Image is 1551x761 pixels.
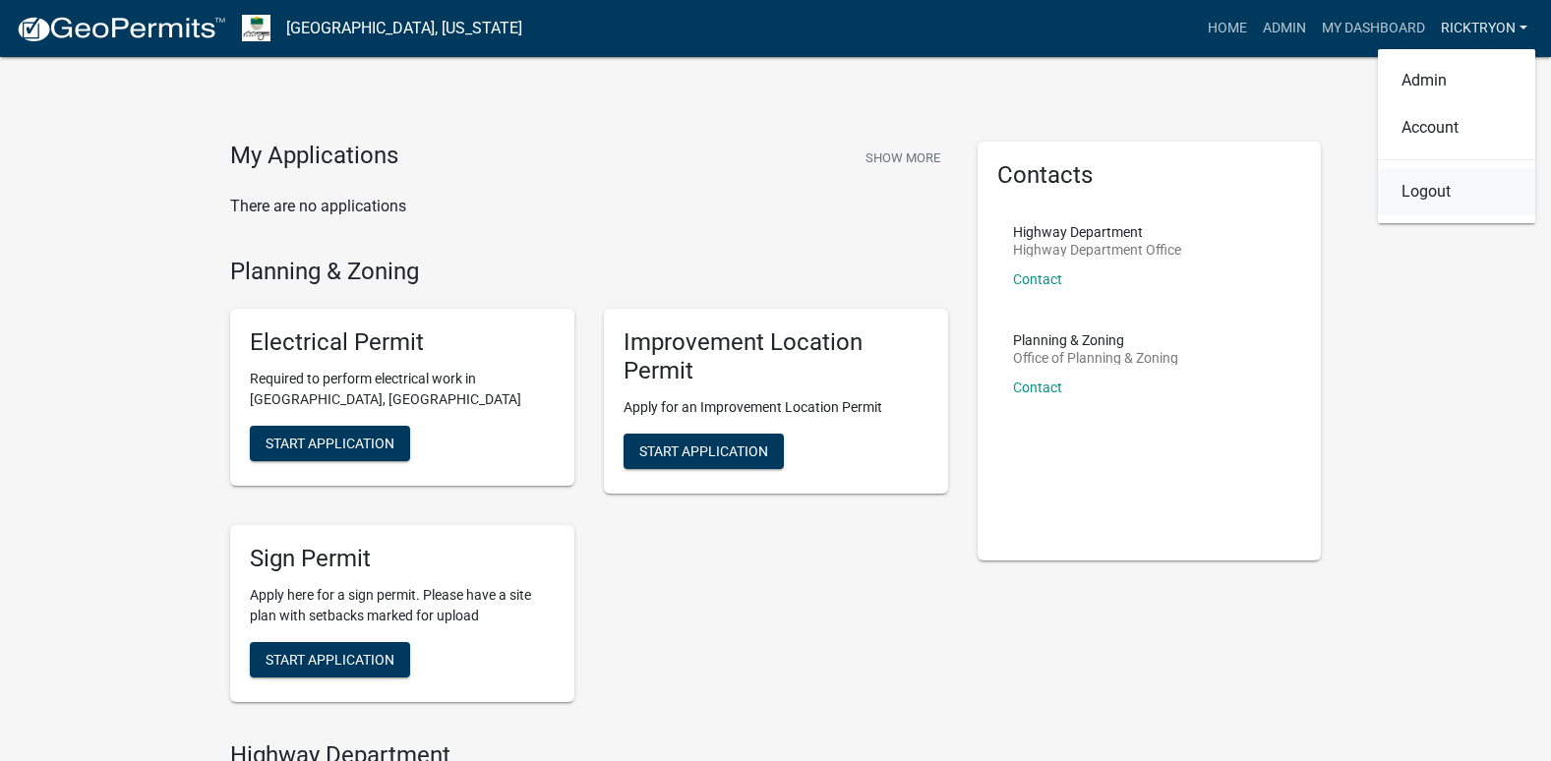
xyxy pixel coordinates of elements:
[1013,225,1181,239] p: Highway Department
[266,651,394,667] span: Start Application
[250,545,555,573] h5: Sign Permit
[1013,380,1062,395] a: Contact
[639,442,768,458] span: Start Application
[1200,10,1255,47] a: Home
[1378,104,1535,151] a: Account
[1314,10,1433,47] a: My Dashboard
[230,195,948,218] p: There are no applications
[266,436,394,451] span: Start Application
[997,161,1302,190] h5: Contacts
[624,434,784,469] button: Start Application
[1013,351,1178,365] p: Office of Planning & Zoning
[858,142,948,174] button: Show More
[624,397,928,418] p: Apply for an Improvement Location Permit
[242,15,270,41] img: Morgan County, Indiana
[250,642,410,677] button: Start Application
[1013,333,1178,347] p: Planning & Zoning
[230,258,948,286] h4: Planning & Zoning
[1013,243,1181,257] p: Highway Department Office
[250,585,555,626] p: Apply here for a sign permit. Please have a site plan with setbacks marked for upload
[1378,168,1535,215] a: Logout
[250,369,555,410] p: Required to perform electrical work in [GEOGRAPHIC_DATA], [GEOGRAPHIC_DATA]
[1013,271,1062,287] a: Contact
[624,328,928,385] h5: Improvement Location Permit
[250,426,410,461] button: Start Application
[1433,10,1535,47] a: ricktryon
[1378,57,1535,104] a: Admin
[250,328,555,357] h5: Electrical Permit
[1255,10,1314,47] a: Admin
[230,142,398,171] h4: My Applications
[1378,49,1535,223] div: ricktryon
[286,12,522,45] a: [GEOGRAPHIC_DATA], [US_STATE]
